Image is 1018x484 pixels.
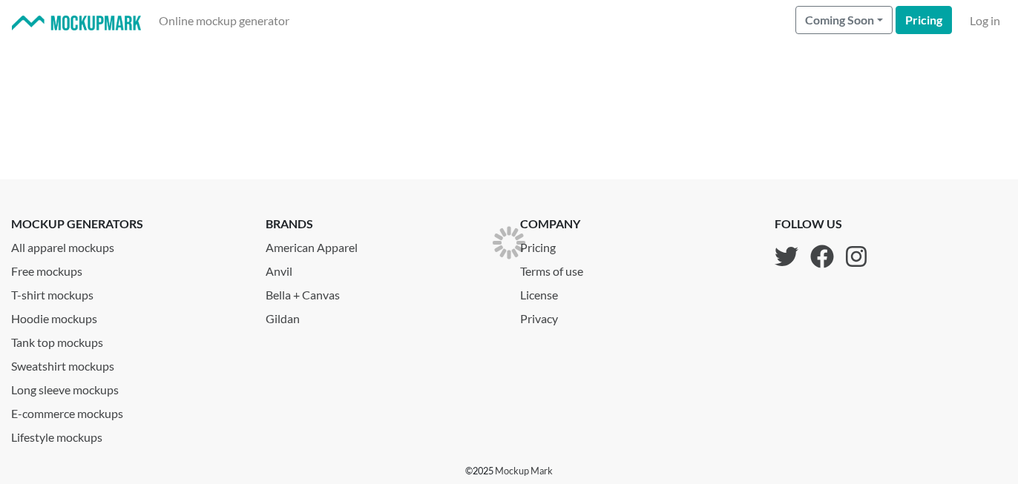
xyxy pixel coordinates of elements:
a: Mockup Mark [495,465,553,477]
p: © 2025 [465,464,553,478]
p: follow us [775,215,867,233]
a: Privacy [520,304,595,328]
a: T-shirt mockups [11,280,243,304]
a: All apparel mockups [11,233,243,256]
a: Pricing [520,233,595,256]
a: E-commerce mockups [11,399,243,422]
a: Sweatshirt mockups [11,351,243,375]
a: American Apparel [266,233,498,256]
p: mockup generators [11,215,243,233]
a: Log in [964,6,1006,36]
a: Bella + Canvas [266,280,498,304]
a: Tank top mockups [11,328,243,351]
a: Hoodie mockups [11,304,243,328]
a: Lifestyle mockups [11,422,243,446]
a: Gildan [266,304,498,328]
a: Long sleeve mockups [11,375,243,399]
p: company [520,215,595,233]
a: Terms of use [520,256,595,280]
img: Mockup Mark [12,16,141,31]
button: Coming Soon [795,6,893,34]
a: Pricing [896,6,952,34]
a: Online mockup generator [153,6,295,36]
p: brands [266,215,498,233]
a: License [520,280,595,304]
a: Free mockups [11,256,243,280]
a: Anvil [266,256,498,280]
